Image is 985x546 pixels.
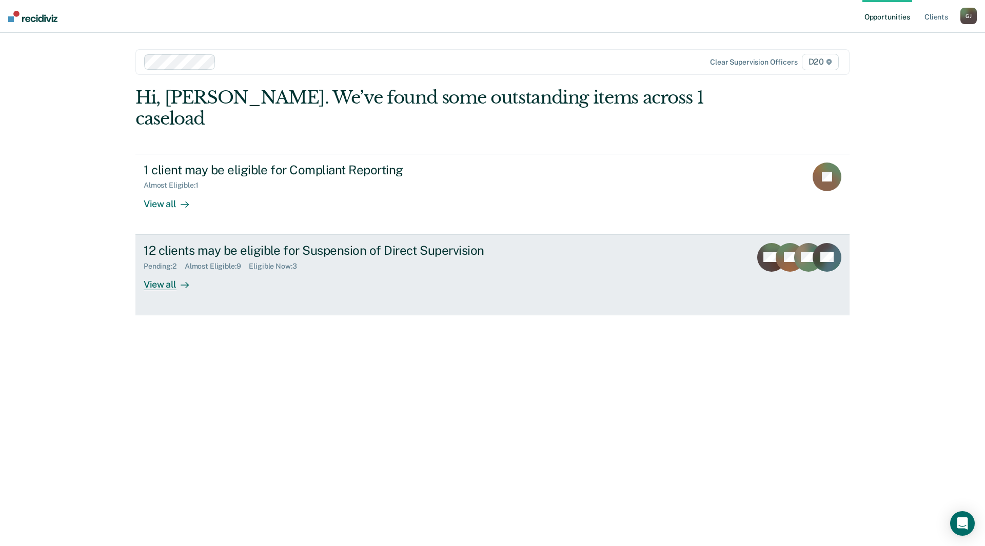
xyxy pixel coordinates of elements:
[144,163,504,177] div: 1 client may be eligible for Compliant Reporting
[710,58,797,67] div: Clear supervision officers
[135,154,850,235] a: 1 client may be eligible for Compliant ReportingAlmost Eligible:1View all
[960,8,977,24] button: GJ
[950,511,975,536] div: Open Intercom Messenger
[135,87,707,129] div: Hi, [PERSON_NAME]. We’ve found some outstanding items across 1 caseload
[144,262,185,271] div: Pending : 2
[144,190,201,210] div: View all
[8,11,57,22] img: Recidiviz
[802,54,839,70] span: D20
[144,243,504,258] div: 12 clients may be eligible for Suspension of Direct Supervision
[960,8,977,24] div: G J
[144,270,201,290] div: View all
[185,262,249,271] div: Almost Eligible : 9
[144,181,207,190] div: Almost Eligible : 1
[135,235,850,315] a: 12 clients may be eligible for Suspension of Direct SupervisionPending:2Almost Eligible:9Eligible...
[249,262,305,271] div: Eligible Now : 3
